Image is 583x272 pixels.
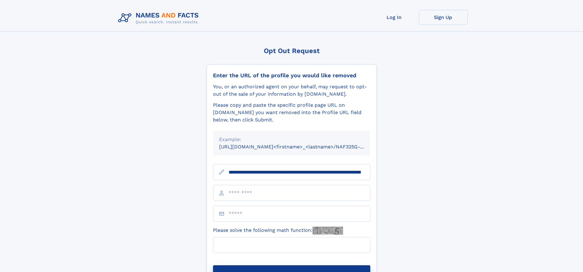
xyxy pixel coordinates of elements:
a: Log In [370,10,419,25]
a: Sign Up [419,10,468,25]
div: You, or an authorized agent on your behalf, may request to opt-out of the sale of your informatio... [213,83,370,98]
label: Please solve the following math function: [213,227,343,235]
small: [URL][DOMAIN_NAME]<firstname>_<lastname>/NAF325G-xxxxxxxx [219,144,382,150]
div: Enter the URL of the profile you would like removed [213,72,370,79]
div: Please copy and paste the specific profile page URL on [DOMAIN_NAME] you want removed into the Pr... [213,102,370,124]
div: Opt Out Request [207,47,377,55]
img: Logo Names and Facts [116,10,204,26]
div: Example: [219,136,364,143]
